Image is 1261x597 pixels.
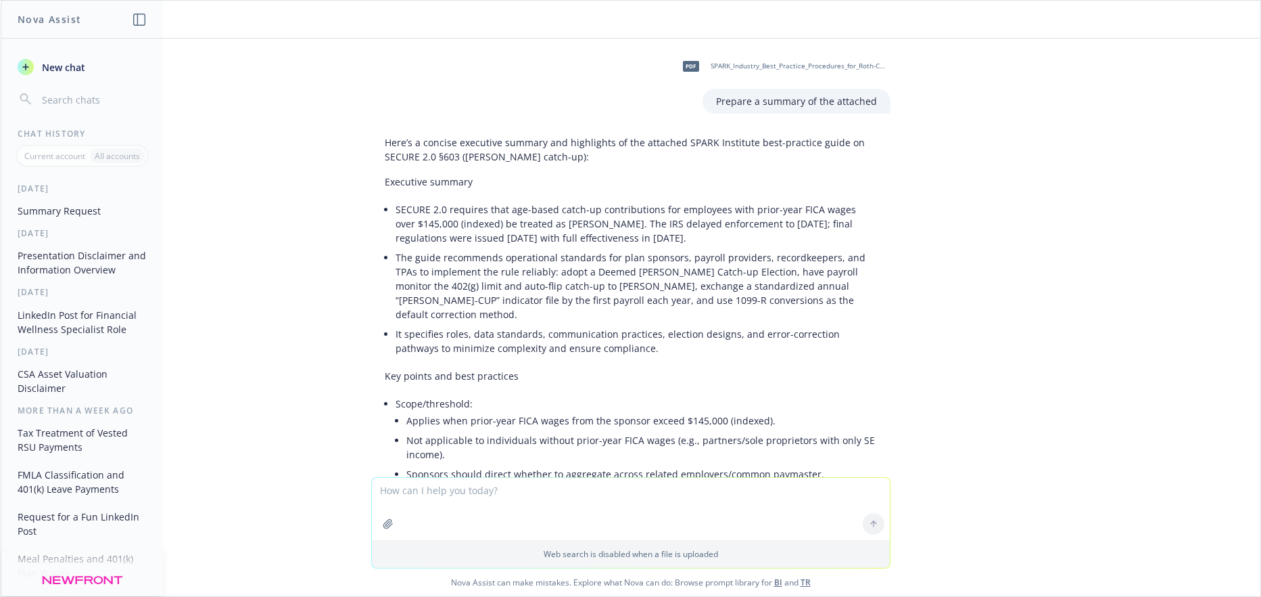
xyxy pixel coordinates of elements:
[12,55,152,79] button: New chat
[801,577,811,588] a: TR
[406,411,877,430] li: Applies when prior-year FICA wages from the sponsor exceed $145,000 (indexed).
[380,548,882,560] p: Web search is disabled when a file is uploaded
[1,405,163,416] div: More than a week ago
[12,464,152,500] button: FMLA Classification and 401(k) Leave Payments
[385,369,877,383] p: Key points and best practices
[396,248,877,324] li: The guide recommends operational standards for plan sponsors, payroll providers, recordkeepers, a...
[24,150,85,162] p: Current account
[95,150,140,162] p: All accounts
[6,569,1255,596] span: Nova Assist can make mistakes. Explore what Nova can do: Browse prompt library for and
[674,49,890,83] div: pdfSPARK_Industry_Best_Practice_Procedures_for_Roth-Catch-Up-9-18-2025.pdf
[1,346,163,357] div: [DATE]
[12,304,152,340] button: LinkedIn Post for Financial Wellness Specialist Role
[683,61,699,71] span: pdf
[385,175,877,189] p: Executive summary
[12,200,152,222] button: Summary Request
[12,506,152,542] button: Request for a Fun LinkedIn Post
[12,363,152,399] button: CSA Asset Valuation Disclaimer
[39,60,85,74] span: New chat
[385,135,877,164] p: Here’s a concise executive summary and highlights of the attached SPARK Institute best-practice g...
[396,200,877,248] li: SECURE 2.0 requires that age-based catch-up contributions for employees with prior-year FICA wage...
[1,227,163,239] div: [DATE]
[12,548,152,584] button: Meal Penalties and 401(k) Plan Wages
[711,62,888,70] span: SPARK_Industry_Best_Practice_Procedures_for_Roth-Catch-Up-9-18-2025.pdf
[12,422,152,458] button: Tax Treatment of Vested RSU Payments
[1,183,163,194] div: [DATE]
[396,397,877,411] p: Scope/threshold:
[12,244,152,281] button: Presentation Disclaimer and Information Overview
[18,12,81,26] h1: Nova Assist
[1,286,163,298] div: [DATE]
[1,128,163,139] div: Chat History
[396,324,877,358] li: It specifies roles, data standards, communication practices, election designs, and error-correcti...
[406,464,877,484] li: Sponsors should direct whether to aggregate across related employers/common paymaster.
[39,90,147,109] input: Search chats
[774,577,782,588] a: BI
[716,94,877,108] p: Prepare a summary of the attached
[406,430,877,464] li: Not applicable to individuals without prior-year FICA wages (e.g., partners/sole proprietors with...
